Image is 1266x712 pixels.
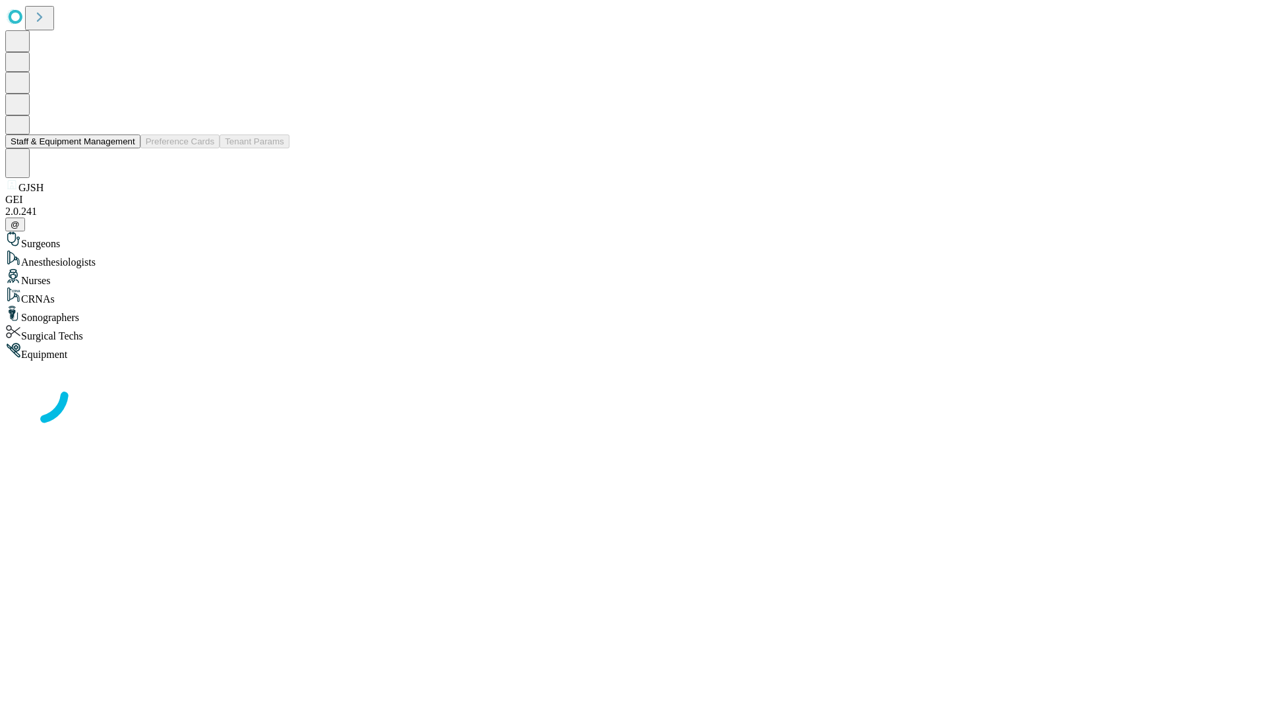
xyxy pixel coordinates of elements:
[5,324,1261,342] div: Surgical Techs
[18,182,44,193] span: GJSH
[11,220,20,229] span: @
[5,194,1261,206] div: GEI
[5,342,1261,361] div: Equipment
[220,134,289,148] button: Tenant Params
[5,206,1261,218] div: 2.0.241
[5,231,1261,250] div: Surgeons
[5,287,1261,305] div: CRNAs
[5,250,1261,268] div: Anesthesiologists
[5,268,1261,287] div: Nurses
[5,305,1261,324] div: Sonographers
[5,218,25,231] button: @
[5,134,140,148] button: Staff & Equipment Management
[140,134,220,148] button: Preference Cards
